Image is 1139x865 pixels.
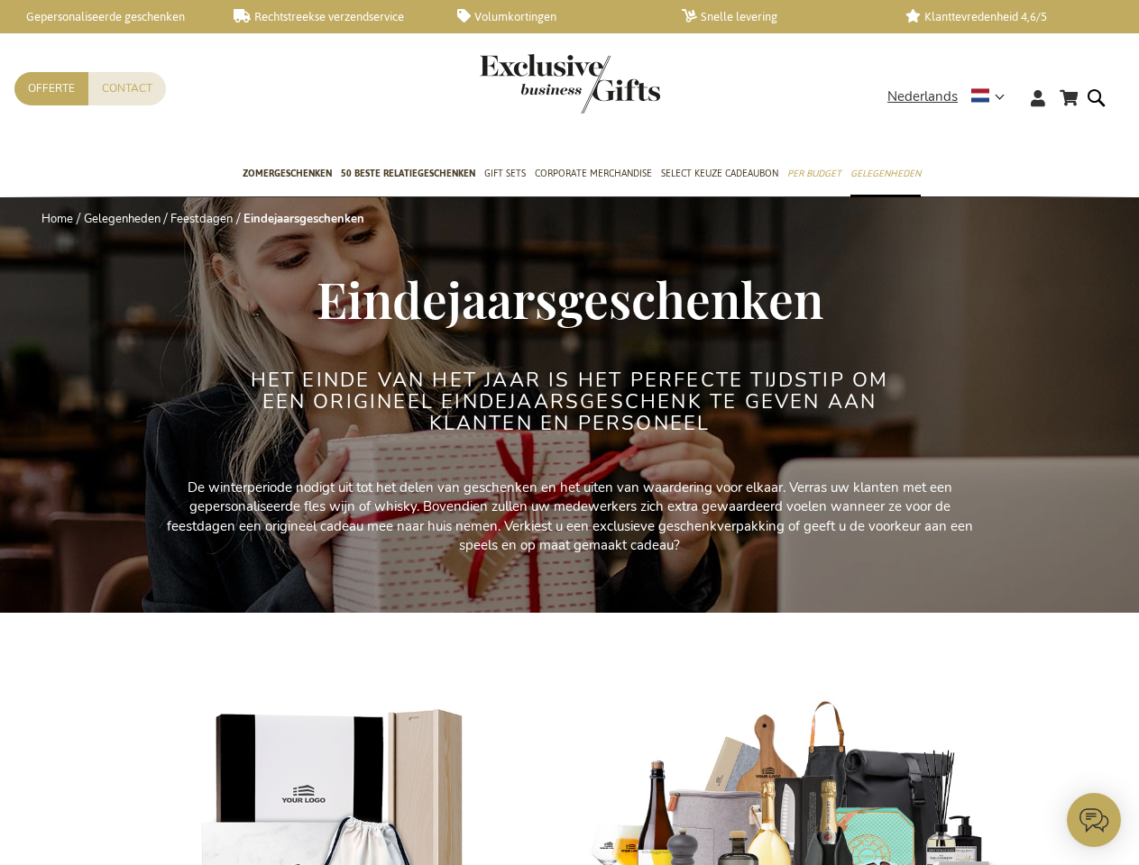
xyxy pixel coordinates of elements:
img: Exclusive Business gifts logo [480,54,660,114]
span: Corporate Merchandise [535,164,652,183]
strong: Eindejaarsgeschenken [243,211,364,227]
span: Select Keuze Cadeaubon [661,164,778,183]
iframe: belco-activator-frame [1067,793,1121,847]
a: Offerte [14,72,88,105]
a: Snelle levering [682,9,877,24]
span: Per Budget [787,164,841,183]
a: Gelegenheden [84,211,161,227]
a: Contact [88,72,166,105]
a: Klanttevredenheid 4,6/5 [905,9,1101,24]
span: Eindejaarsgeschenken [317,265,823,332]
span: Zomergeschenken [243,164,332,183]
h2: Het einde van het jaar is het perfecte tijdstip om een origineel eindejaarsgeschenk te geven aan ... [232,369,908,435]
span: Gelegenheden [850,164,921,183]
span: Gift Sets [484,164,526,183]
span: Nederlands [887,86,958,107]
a: Home [41,211,73,227]
div: Nederlands [887,86,1016,107]
a: Rechtstreekse verzendservice [234,9,429,24]
a: Volumkortingen [457,9,653,24]
p: De winterperiode nodigt uit tot het delen van geschenken en het uiten van waardering voor elkaar.... [164,478,976,556]
a: Gepersonaliseerde geschenken [9,9,205,24]
span: 50 beste relatiegeschenken [341,164,475,183]
a: store logo [480,54,570,114]
a: Feestdagen [170,211,233,227]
